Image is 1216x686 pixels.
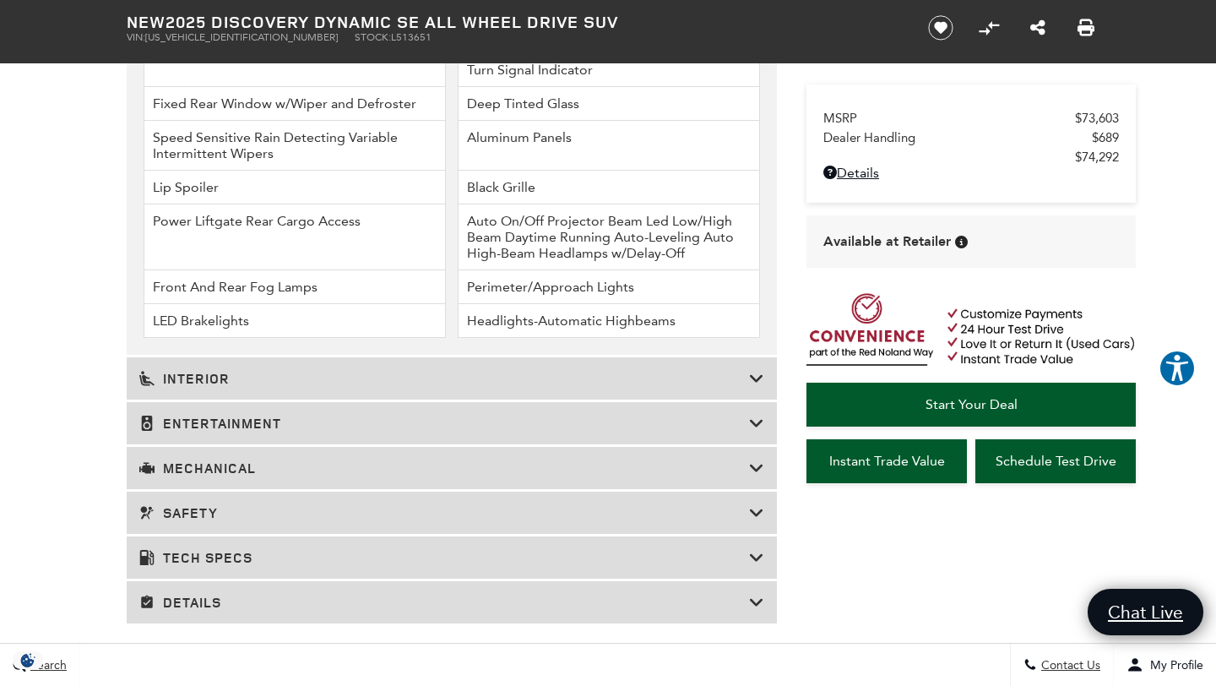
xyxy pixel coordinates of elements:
h3: Mechanical [139,460,749,476]
a: Print this New 2025 Discovery Dynamic SE All Wheel Drive SUV [1078,18,1094,38]
span: VIN: [127,31,145,43]
li: Perimeter/Approach Lights [458,270,760,304]
li: Speed Sensitive Rain Detecting Variable Intermittent Wipers [144,121,446,171]
span: Dealer Handling [823,130,1092,145]
span: Stock: [355,31,391,43]
h3: Interior [139,370,749,387]
a: Start Your Deal [806,383,1136,427]
li: LED Brakelights [144,304,446,338]
li: Power Liftgate Rear Cargo Access [144,204,446,270]
a: Instant Trade Value [806,439,967,483]
a: Schedule Test Drive [975,439,1136,483]
a: Dealer Handling $689 [823,130,1119,145]
h3: Entertainment [139,415,749,432]
span: $73,603 [1075,111,1119,126]
div: Vehicle is in stock and ready for immediate delivery. Due to demand, availability is subject to c... [955,236,968,248]
a: MSRP $73,603 [823,111,1119,126]
h1: 2025 Discovery Dynamic SE All Wheel Drive SUV [127,13,899,31]
h3: Safety [139,504,749,521]
li: Front And Rear Fog Lamps [144,270,446,304]
aside: Accessibility Help Desk [1159,350,1196,390]
span: Chat Live [1099,601,1192,623]
span: Schedule Test Drive [996,453,1116,469]
li: Headlights-Automatic Highbeams [458,304,760,338]
button: Save vehicle [922,14,959,41]
span: $74,292 [1075,150,1119,165]
a: $74,292 [823,150,1119,165]
strong: New [127,10,166,33]
li: Aluminum Panels [458,121,760,171]
span: Instant Trade Value [829,453,945,469]
span: MSRP [823,111,1075,126]
a: Chat Live [1088,589,1203,635]
span: My Profile [1143,658,1203,672]
li: Deep Tinted Glass [458,87,760,121]
span: Start Your Deal [926,396,1018,412]
li: Lip Spoiler [144,171,446,204]
h3: Details [139,594,749,611]
span: L513651 [391,31,432,43]
a: Share this New 2025 Discovery Dynamic SE All Wheel Drive SUV [1030,18,1045,38]
h3: Tech Specs [139,549,749,566]
span: $689 [1092,130,1119,145]
img: Opt-Out Icon [8,651,47,669]
li: Black Grille [458,171,760,204]
button: Explore your accessibility options [1159,350,1196,387]
button: Open user profile menu [1114,644,1216,686]
section: Click to Open Cookie Consent Modal [8,651,47,669]
button: Compare Vehicle [976,15,1002,41]
li: Auto On/Off Projector Beam Led Low/High Beam Daytime Running Auto-Leveling Auto High-Beam Headlam... [458,204,760,270]
span: Available at Retailer [823,232,951,251]
span: Contact Us [1037,658,1100,672]
span: [US_VEHICLE_IDENTIFICATION_NUMBER] [145,31,338,43]
a: Details [823,165,1119,181]
li: Fixed Rear Window w/Wiper and Defroster [144,87,446,121]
